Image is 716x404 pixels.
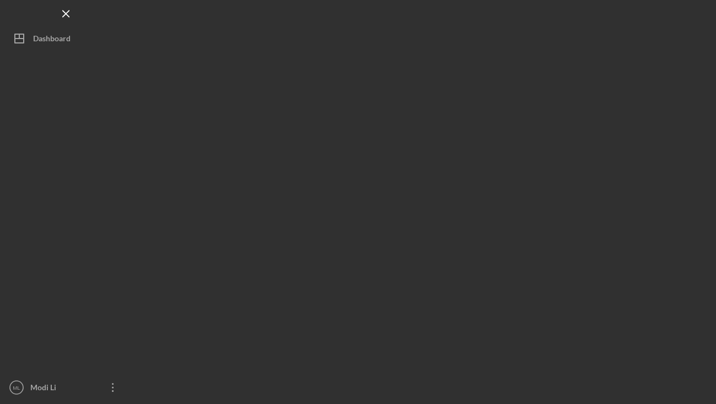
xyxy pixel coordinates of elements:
button: MLModi Li [6,376,127,398]
div: Dashboard [33,28,71,52]
text: ML [13,385,20,391]
div: Modi Li [28,376,99,401]
button: Dashboard [6,28,127,50]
